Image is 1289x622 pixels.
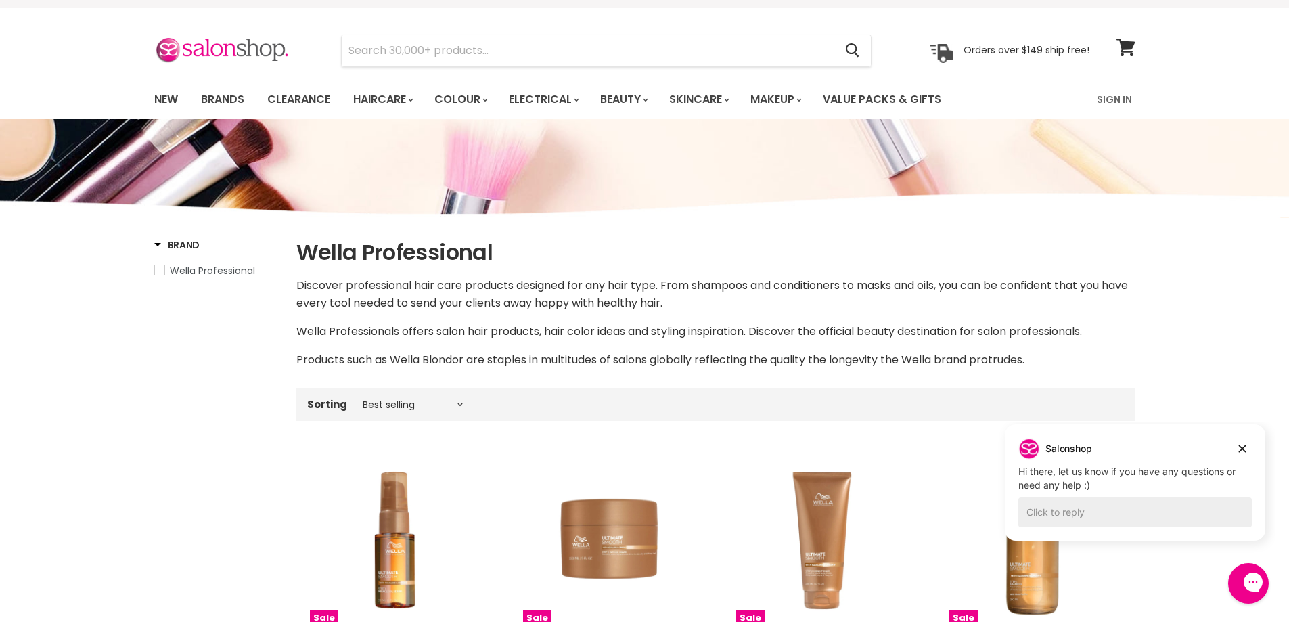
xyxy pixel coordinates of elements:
[995,422,1275,561] iframe: Gorgias live chat campaigns
[1221,558,1275,608] iframe: Gorgias live chat messenger
[154,263,279,278] a: Wella Professional
[257,85,340,114] a: Clearance
[740,85,810,114] a: Makeup
[424,85,496,114] a: Colour
[307,399,347,410] label: Sorting
[144,85,188,114] a: New
[170,264,255,277] span: Wella Professional
[144,80,1020,119] ul: Main menu
[590,85,656,114] a: Beauty
[343,85,422,114] a: Haircare
[296,352,1024,368] span: Products such as Wella Blondor are staples in multitudes of salons globally reflecting the qualit...
[813,85,951,114] a: Value Packs & Gifts
[499,85,587,114] a: Electrical
[296,238,1135,267] h1: Wella Professional
[154,238,200,252] h3: Brand
[296,324,1082,339] span: Wella Professionals offers salon hair products, hair color ideas and styling inspiration. Discove...
[191,85,254,114] a: Brands
[296,277,1128,311] span: Discover professional hair care products designed for any hair type. From shampoos and conditione...
[964,44,1089,56] p: Orders over $149 ship free!
[835,35,871,66] button: Search
[137,80,1152,119] nav: Main
[341,35,872,67] form: Product
[1089,85,1140,114] a: Sign In
[659,85,738,114] a: Skincare
[342,35,835,66] input: Search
